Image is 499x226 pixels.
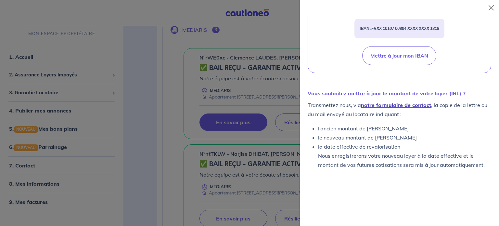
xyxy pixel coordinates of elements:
button: Close [486,3,496,13]
li: la date effective de revalorisation Nous enregistrerons votre nouveau loyer à la date effective e... [318,142,491,169]
strong: Vous souhaitez mettre à jour le montant de votre loyer (IRL) ? [308,90,466,97]
li: l’ancien montant de [PERSON_NAME] [318,124,491,133]
em: FRXX 10107 00804 XXXX XXXX 1819 [371,26,439,31]
button: Mettre à jour mon IBAN [362,46,436,65]
p: Transmettez nous, via , la copie de la lettre ou du mail envoyé au locataire indiquant : [308,100,491,119]
li: le nouveau montant de [PERSON_NAME] [318,133,491,142]
a: notre formulaire de contact [361,102,431,108]
strong: IBAN : [360,26,439,31]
